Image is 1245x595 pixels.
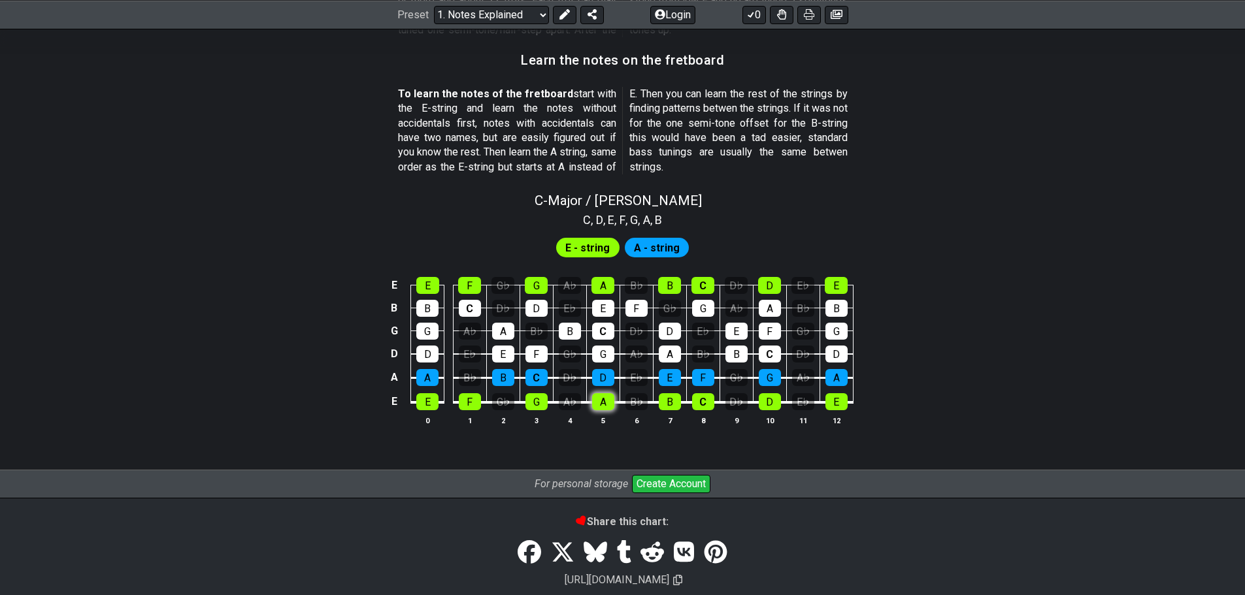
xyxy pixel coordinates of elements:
div: G [592,346,614,362]
div: B [659,393,681,410]
div: G♭ [792,323,814,340]
div: D♭ [492,300,514,317]
div: D [758,277,781,294]
div: E♭ [459,346,481,362]
a: Tumblr [612,534,636,571]
th: 8 [686,413,720,427]
td: G [386,319,402,342]
th: 1 [453,413,486,427]
th: 3 [520,413,553,427]
div: E [725,323,748,340]
div: G♭ [559,346,581,362]
div: B [559,323,581,340]
span: G [630,211,638,229]
div: F [525,346,548,362]
span: E [608,211,614,229]
a: Bluesky [579,534,612,571]
a: Reddit [636,534,669,571]
button: Login [650,5,695,24]
div: A♭ [792,369,814,386]
div: F [759,323,781,340]
td: E [386,274,402,297]
div: A [659,346,681,362]
strong: To learn the notes of the fretboard [398,88,574,100]
th: 7 [653,413,686,427]
a: VK [669,534,699,571]
div: B♭ [625,393,648,410]
div: D [759,393,781,410]
div: B♭ [692,346,714,362]
i: For personal storage [535,477,628,490]
td: E [386,389,402,414]
div: C [691,277,714,294]
div: D [592,369,614,386]
span: A [643,211,650,229]
button: Edit Preset [553,5,576,24]
div: A [416,369,439,386]
div: B [658,277,681,294]
span: , [591,211,596,229]
div: A♭ [459,323,481,340]
div: D♭ [725,277,748,294]
b: Share this chart: [576,515,669,528]
div: G [692,300,714,317]
button: Create image [825,5,848,24]
button: Print [797,5,821,24]
td: A [386,366,402,390]
div: G [759,369,781,386]
div: F [459,393,481,410]
div: A♭ [558,277,581,294]
span: First enable full edit mode to edit [634,238,680,257]
div: D♭ [559,369,581,386]
div: D [659,323,681,340]
div: A [759,300,781,317]
th: 0 [411,413,444,427]
span: F [620,211,625,229]
a: Share on Facebook [513,534,546,571]
span: , [625,211,631,229]
div: G [525,277,548,294]
span: Preset [397,8,429,21]
th: 11 [786,413,820,427]
div: G [416,323,439,340]
div: E♭ [792,393,814,410]
div: G [825,323,848,340]
th: 9 [720,413,753,427]
div: F [625,300,648,317]
div: F [692,369,714,386]
div: G♭ [491,277,514,294]
select: Preset [434,5,549,24]
div: E [592,300,614,317]
th: 5 [586,413,620,427]
button: 0 [742,5,766,24]
td: B [386,297,402,319]
div: E♭ [559,300,581,317]
div: G♭ [725,369,748,386]
div: E♭ [791,277,814,294]
div: A [592,393,614,410]
th: 10 [753,413,786,427]
span: , [650,211,656,229]
th: 2 [486,413,520,427]
div: G♭ [492,393,514,410]
div: E♭ [692,323,714,340]
div: B♭ [792,300,814,317]
div: E [416,277,439,294]
a: Tweet [546,534,579,571]
th: 4 [553,413,586,427]
div: C [525,369,548,386]
span: , [603,211,608,229]
div: G [525,393,548,410]
th: 6 [620,413,653,427]
div: F [458,277,481,294]
div: C [759,346,781,362]
div: G♭ [659,300,681,317]
span: C - Major / [PERSON_NAME] [535,193,702,208]
button: Share Preset [580,5,604,24]
span: Copy url to clipboard [673,574,682,587]
div: E [825,277,848,294]
div: B [416,300,439,317]
div: E [416,393,439,410]
div: E [492,346,514,362]
div: D♭ [625,323,648,340]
